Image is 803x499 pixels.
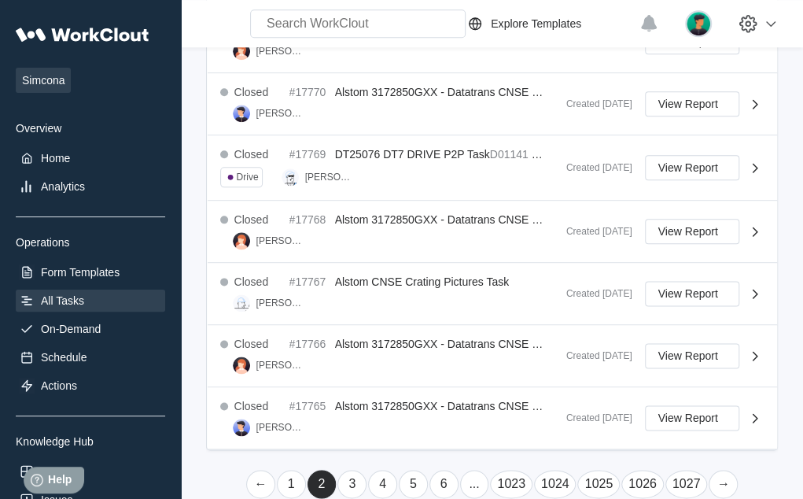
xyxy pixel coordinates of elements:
[658,350,718,361] span: View Report
[658,226,718,237] span: View Report
[234,213,269,226] div: Closed
[16,236,165,249] div: Operations
[234,148,269,161] div: Closed
[16,176,165,198] a: Analytics
[658,162,718,173] span: View Report
[16,147,165,169] a: Home
[277,470,306,498] a: Page 1
[289,148,329,161] div: #17769
[289,338,329,350] div: #17766
[658,98,718,109] span: View Report
[41,294,84,307] div: All Tasks
[246,470,275,498] a: Previous page
[16,122,165,135] div: Overview
[233,232,250,249] img: user-2.png
[250,9,466,38] input: Search WorkClout
[665,470,708,498] a: Page 1027
[16,460,165,482] a: Assets
[554,288,632,299] div: Created [DATE]
[305,172,354,183] div: [PERSON_NAME]
[399,470,428,498] a: Page 5
[658,288,718,299] span: View Report
[554,98,632,109] div: Created [DATE]
[41,266,120,279] div: Form Templates
[490,148,529,161] mark: D01141
[308,470,337,498] a: Page 2 is your current page
[645,405,739,431] button: View Report
[337,470,367,498] a: Page 3
[233,357,250,374] img: user-2.png
[466,14,632,33] a: Explore Templates
[234,275,269,288] div: Closed
[658,412,718,423] span: View Report
[335,148,490,161] span: DT25076 DT7 DRIVE P2P Task
[368,470,397,498] a: Page 4
[256,108,305,119] div: [PERSON_NAME]
[335,338,635,350] span: Alstom 3172850GXX - Datatrans CNSE Final Inspection Task
[41,152,70,164] div: Home
[256,360,305,371] div: [PERSON_NAME]
[460,470,489,498] a: ...
[685,10,712,37] img: user.png
[289,213,329,226] div: #17768
[335,86,635,98] span: Alstom 3172850GXX - Datatrans CNSE Final Inspection Task
[577,470,620,498] a: Page 1025
[208,135,777,201] a: Closed#17769DT25076 DT7 DRIVE P2P TaskD01141G17905Drive[PERSON_NAME]Created [DATE]View Report
[41,180,85,193] div: Analytics
[233,43,250,60] img: user-2.png
[208,73,777,135] a: Closed#17770Alstom 3172850GXX - Datatrans CNSE Final Inspection Task[PERSON_NAME]Created [DATE]Vi...
[234,400,269,412] div: Closed
[554,226,632,237] div: Created [DATE]
[16,261,165,283] a: Form Templates
[16,435,165,448] div: Knowledge Hub
[41,379,77,392] div: Actions
[237,172,259,183] div: Drive
[282,168,299,186] img: clout-01.png
[534,470,576,498] a: Page 1024
[16,290,165,312] a: All Tasks
[233,105,250,122] img: user-5.png
[208,201,777,263] a: Closed#17768Alstom 3172850GXX - Datatrans CNSE Final Inspection Task[PERSON_NAME]Created [DATE]Vi...
[208,325,777,387] a: Closed#17766Alstom 3172850GXX - Datatrans CNSE Final Inspection Task[PERSON_NAME]Created [DATE]Vi...
[16,346,165,368] a: Schedule
[41,323,101,335] div: On-Demand
[208,263,777,325] a: Closed#17767Alstom CNSE Crating Pictures Task[PERSON_NAME]Created [DATE]View Report
[256,46,305,57] div: [PERSON_NAME]
[16,318,165,340] a: On-Demand
[234,338,269,350] div: Closed
[645,219,739,244] button: View Report
[335,213,635,226] span: Alstom 3172850GXX - Datatrans CNSE Final Inspection Task
[335,275,509,288] span: Alstom CNSE Crating Pictures Task
[233,419,250,436] img: user-5.png
[208,387,777,449] a: Closed#17765Alstom 3172850GXX - Datatrans CNSE Final Inspection Task[PERSON_NAME]Created [DATE]Vi...
[645,281,739,306] button: View Report
[645,91,739,116] button: View Report
[289,400,329,412] div: #17765
[335,400,635,412] span: Alstom 3172850GXX - Datatrans CNSE Final Inspection Task
[554,350,632,361] div: Created [DATE]
[16,375,165,397] a: Actions
[645,155,739,180] button: View Report
[554,412,632,423] div: Created [DATE]
[429,470,459,498] a: Page 6
[621,470,664,498] a: Page 1026
[234,86,269,98] div: Closed
[233,294,250,312] img: clout-09.png
[554,162,632,173] div: Created [DATE]
[256,235,305,246] div: [PERSON_NAME]
[490,470,532,498] a: Page 1023
[709,470,738,498] a: Next page
[491,17,581,30] div: Explore Templates
[16,68,71,93] span: Simcona
[289,275,329,288] div: #17767
[256,422,305,433] div: [PERSON_NAME]
[289,86,329,98] div: #17770
[41,351,87,364] div: Schedule
[256,298,305,309] div: [PERSON_NAME]
[645,343,739,368] button: View Report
